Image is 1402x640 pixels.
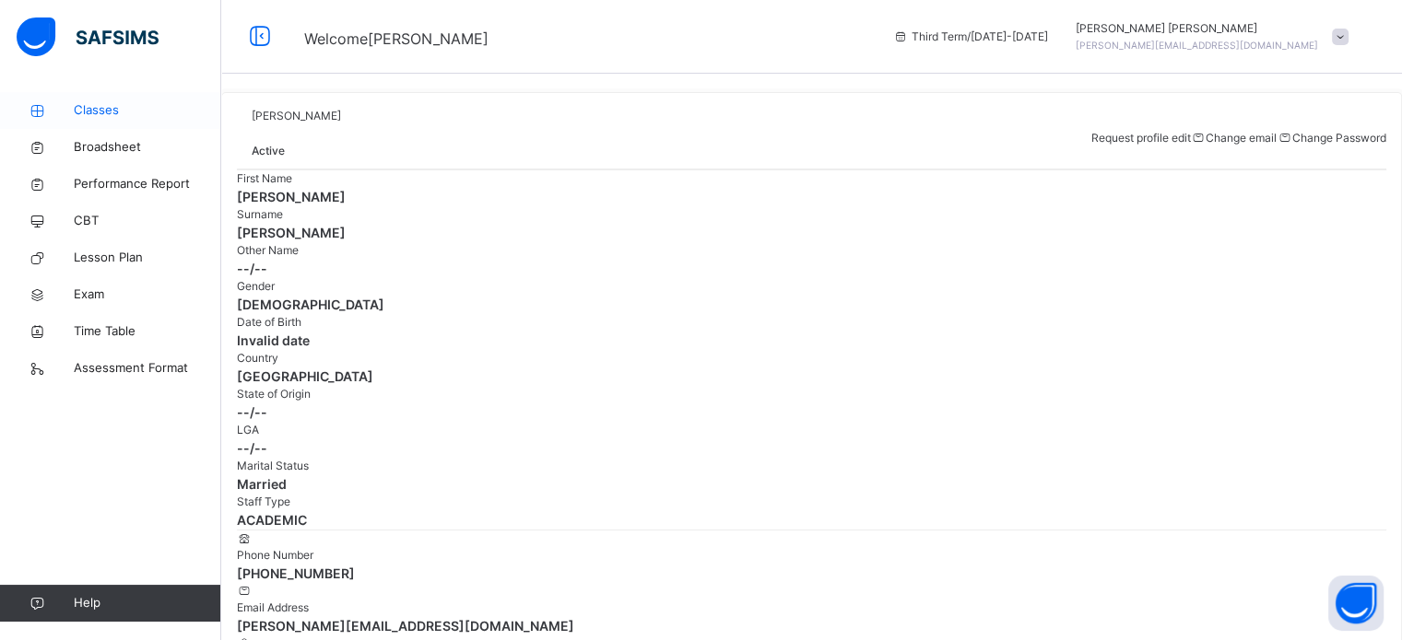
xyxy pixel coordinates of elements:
[237,548,313,562] span: Phone Number
[1076,40,1318,51] span: [PERSON_NAME][EMAIL_ADDRESS][DOMAIN_NAME]
[237,223,1386,242] span: [PERSON_NAME]
[74,212,221,230] span: CBT
[237,616,1386,635] span: [PERSON_NAME][EMAIL_ADDRESS][DOMAIN_NAME]
[74,249,221,267] span: Lesson Plan
[237,315,301,329] span: Date of Birth
[252,144,285,157] span: Active
[237,331,1386,350] span: Invalid date
[74,594,220,612] span: Help
[237,295,1386,314] span: [DEMOGRAPHIC_DATA]
[237,279,275,293] span: Gender
[74,138,221,157] span: Broadsheet
[1292,131,1386,145] span: Change Password
[74,175,221,193] span: Performance Report
[1328,576,1384,631] button: Open asap
[893,29,1048,45] span: session/term information
[17,17,159,56] img: safsims
[237,564,1386,583] span: [PHONE_NUMBER]
[237,351,278,365] span: Country
[237,207,283,221] span: Surname
[237,474,1386,494] span: Married
[237,259,1386,278] span: --/--
[252,109,341,122] span: [PERSON_NAME]
[1090,131,1190,145] span: Request profile edit
[237,187,1386,206] span: [PERSON_NAME]
[237,171,292,185] span: First Name
[304,29,489,48] span: Welcome [PERSON_NAME]
[237,495,290,508] span: Staff Type
[74,359,221,378] span: Assessment Format
[237,510,1386,529] span: ACADEMIC
[237,438,1386,458] span: --/--
[74,285,221,304] span: Exam
[237,600,309,614] span: Email Address
[74,101,221,120] span: Classes
[1066,20,1358,53] div: Hafiz IbrahimAli
[237,243,299,257] span: Other Name
[74,322,221,341] span: Time Table
[237,367,1386,386] span: [GEOGRAPHIC_DATA]
[1076,20,1318,37] span: [PERSON_NAME] [PERSON_NAME]
[237,387,311,401] span: State of Origin
[1206,131,1277,145] span: Change email
[237,423,259,436] span: LGA
[237,459,309,472] span: Marital Status
[237,402,1386,422] span: --/--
